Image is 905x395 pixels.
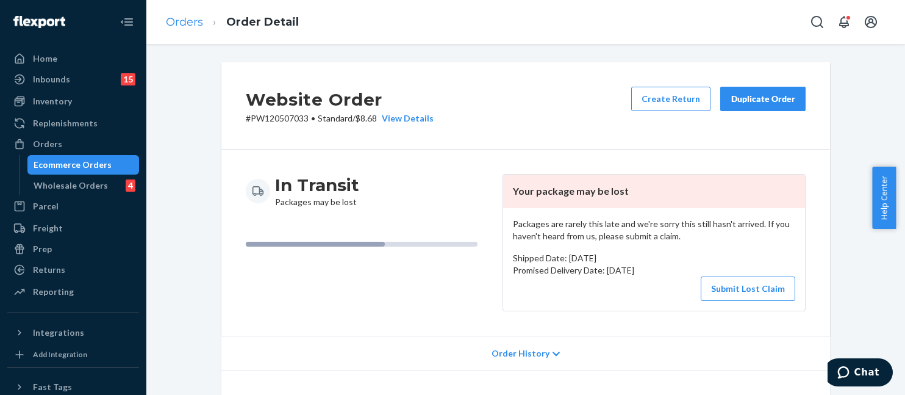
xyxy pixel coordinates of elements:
button: Open account menu [859,10,883,34]
div: Ecommerce Orders [34,159,112,171]
div: Parcel [33,200,59,212]
div: 15 [121,73,135,85]
h3: In Transit [275,174,359,196]
div: Orders [33,138,62,150]
a: Freight [7,219,139,238]
div: Inbounds [33,73,70,85]
a: Prep [7,239,139,259]
button: Open Search Box [805,10,829,34]
div: Integrations [33,327,84,339]
a: Orders [166,15,203,29]
h2: Website Order [246,87,434,112]
button: Create Return [631,87,710,111]
a: Order Detail [226,15,299,29]
button: Open notifications [832,10,856,34]
div: Returns [33,264,65,276]
div: Home [33,53,57,65]
span: Standard [318,113,352,123]
header: Your package may be lost [503,175,805,208]
a: Wholesale Orders4 [27,176,140,195]
div: Freight [33,222,63,234]
p: # PW120507033 / $8.68 [246,112,434,125]
div: Replenishments [33,117,98,129]
ol: breadcrumbs [156,4,309,40]
div: Prep [33,243,52,255]
button: View Details [377,112,434,125]
div: Add Integration [33,349,87,360]
a: Reporting [7,282,139,302]
a: Ecommerce Orders [27,155,140,175]
a: Inbounds15 [7,70,139,89]
img: Flexport logo [13,16,65,28]
div: 4 [126,179,135,192]
p: Promised Delivery Date: [DATE] [513,264,795,277]
div: Reporting [33,286,74,298]
button: Integrations [7,323,139,342]
div: Duplicate Order [731,93,795,105]
a: Home [7,49,139,68]
a: Orders [7,134,139,154]
a: Add Integration [7,347,139,362]
div: Inventory [33,95,72,107]
a: Inventory [7,92,139,111]
a: Replenishments [7,114,139,133]
button: Close Navigation [115,10,139,34]
button: Duplicate Order [720,87,806,111]
button: Help Center [872,167,896,229]
button: Submit Lost Claim [701,277,795,301]
div: Fast Tags [33,381,72,393]
p: Packages are rarely this late and we're sorry this still hasn't arrived. If you haven't heard fro... [513,218,795,242]
span: Order History [492,347,549,360]
div: Packages may be lost [275,174,359,208]
p: Shipped Date: [DATE] [513,252,795,264]
a: Returns [7,260,139,280]
div: Wholesale Orders [34,179,108,192]
span: • [311,113,315,123]
iframe: Opens a widget where you can chat to one of our agents [828,358,893,389]
a: Parcel [7,197,139,216]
